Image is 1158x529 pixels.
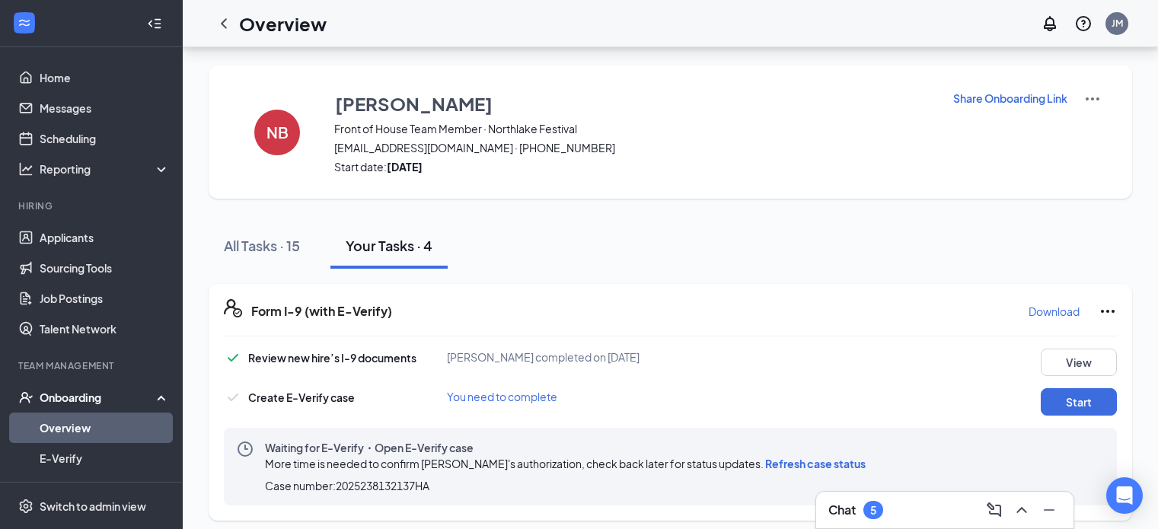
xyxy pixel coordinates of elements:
[346,236,432,255] div: Your Tasks · 4
[953,91,1067,106] p: Share Onboarding Link
[40,283,170,314] a: Job Postings
[40,93,170,123] a: Messages
[224,388,242,406] svg: Checkmark
[18,161,33,177] svg: Analysis
[447,350,640,364] span: [PERSON_NAME] completed on [DATE]
[40,473,170,504] a: Onboarding Documents
[18,390,33,405] svg: UserCheck
[18,499,33,514] svg: Settings
[1106,477,1143,514] div: Open Intercom Messenger
[982,498,1006,522] button: ComposeMessage
[1041,14,1059,33] svg: Notifications
[18,199,167,212] div: Hiring
[251,303,392,320] h5: Form I-9 (with E-Verify)
[239,90,315,174] button: NB
[40,499,146,514] div: Switch to admin view
[40,253,170,283] a: Sourcing Tools
[147,16,162,31] svg: Collapse
[334,121,933,136] span: Front of House Team Member · Northlake Festival
[1028,299,1080,323] button: Download
[215,14,233,33] svg: ChevronLeft
[334,90,933,117] button: [PERSON_NAME]
[1041,388,1117,416] button: Start
[40,413,170,443] a: Overview
[1040,501,1058,519] svg: Minimize
[40,443,170,473] a: E-Verify
[40,62,170,93] a: Home
[265,457,866,470] span: More time is needed to confirm [PERSON_NAME]'s authorization, check back later for status updates.
[1010,498,1034,522] button: ChevronUp
[1013,501,1031,519] svg: ChevronUp
[266,127,289,138] h4: NB
[1029,304,1080,319] p: Download
[828,502,856,518] h3: Chat
[765,457,866,470] span: Refresh case status
[18,359,167,372] div: Team Management
[239,11,327,37] h1: Overview
[224,349,242,367] svg: Checkmark
[40,390,157,405] div: Onboarding
[236,440,254,458] svg: Clock
[224,236,300,255] div: All Tasks · 15
[17,15,32,30] svg: WorkstreamLogo
[1099,302,1117,320] svg: Ellipses
[1112,17,1123,30] div: JM
[248,351,416,365] span: Review new hire’s I-9 documents
[334,159,933,174] span: Start date:
[40,161,171,177] div: Reporting
[40,123,170,154] a: Scheduling
[248,390,355,404] span: Create E-Verify case
[447,390,557,403] span: You need to complete
[952,90,1068,107] button: Share Onboarding Link
[1041,349,1117,376] button: View
[224,299,242,317] svg: FormI9EVerifyIcon
[870,504,876,517] div: 5
[387,160,423,174] strong: [DATE]
[265,478,429,493] span: Case number: 2025238132137HA
[1083,90,1102,108] img: More Actions
[40,222,170,253] a: Applicants
[1074,14,1093,33] svg: QuestionInfo
[265,440,872,455] span: Waiting for E-Verify・Open E-Verify case
[335,91,493,116] h3: [PERSON_NAME]
[40,314,170,344] a: Talent Network
[1037,498,1061,522] button: Minimize
[985,501,1003,519] svg: ComposeMessage
[334,140,933,155] span: [EMAIL_ADDRESS][DOMAIN_NAME] · [PHONE_NUMBER]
